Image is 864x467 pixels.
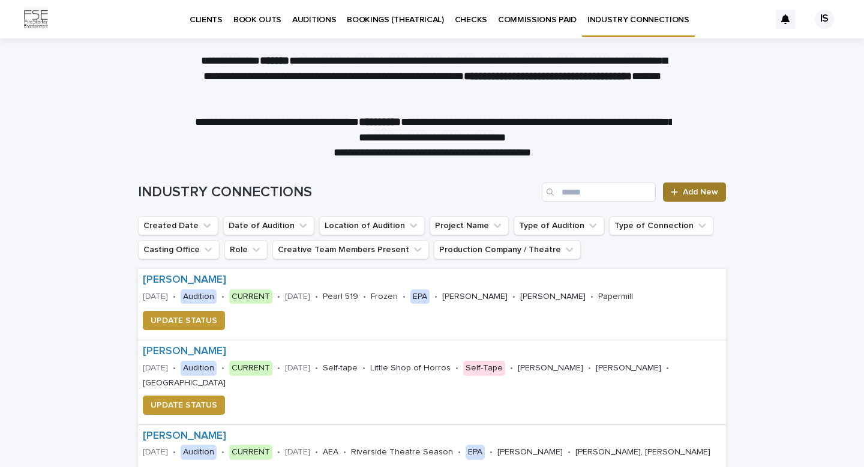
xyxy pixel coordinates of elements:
div: CURRENT [229,361,272,376]
p: • [277,363,280,373]
button: Casting Office [138,240,220,259]
a: [PERSON_NAME] [DATE]•Audition•CURRENT•[DATE]•Self-tape•Little Shop of Horros•Self-Tape•[PERSON_NA... [138,340,726,424]
button: Project Name [430,216,509,235]
p: • [568,447,571,457]
p: [GEOGRAPHIC_DATA] [143,378,226,388]
p: [DATE] [143,363,168,373]
p: Frozen [371,292,398,302]
span: Add New [683,188,718,196]
button: Creative Team Members Present [272,240,429,259]
input: Search [542,182,656,202]
button: Date of Audition [223,216,314,235]
p: • [315,363,318,373]
p: • [277,292,280,302]
button: UPDATE STATUS [143,396,225,415]
span: UPDATE STATUS [151,399,217,411]
div: Audition [181,361,217,376]
p: [PERSON_NAME] [497,447,563,457]
div: IS [815,10,834,29]
p: • [221,292,224,302]
p: [PERSON_NAME] [596,363,661,373]
a: [PERSON_NAME] [143,345,226,358]
div: CURRENT [229,445,272,460]
button: Role [224,240,268,259]
p: • [221,363,224,373]
p: • [590,292,593,302]
p: [DATE] [285,292,310,302]
p: • [490,447,493,457]
p: • [343,447,346,457]
p: • [434,292,437,302]
p: [DATE] [143,292,168,302]
p: • [363,292,366,302]
div: Self-Tape [463,361,505,376]
button: Location of Audition [319,216,425,235]
a: Add New [663,182,726,202]
p: • [510,363,513,373]
p: Little Shop of Horros [370,363,451,373]
p: • [455,363,458,373]
p: • [588,363,591,373]
p: • [173,292,176,302]
div: CURRENT [229,289,272,304]
p: • [277,447,280,457]
p: Pearl 519 [323,292,358,302]
p: [PERSON_NAME] [520,292,586,302]
button: Production Company / Theatre [434,240,581,259]
button: UPDATE STATUS [143,311,225,330]
button: Type of Audition [514,216,604,235]
a: [PERSON_NAME] [143,430,226,443]
p: • [315,447,318,457]
p: Papermill [598,292,633,302]
p: • [403,292,406,302]
p: • [221,447,224,457]
p: • [173,363,176,373]
p: • [512,292,515,302]
p: • [173,447,176,457]
p: • [666,363,669,373]
a: [PERSON_NAME] [DATE]•Audition•CURRENT•[DATE]•Pearl 519•Frozen•EPA•[PERSON_NAME]•[PERSON_NAME]•Pap... [138,269,726,340]
button: Created Date [138,216,218,235]
button: Type of Connection [609,216,713,235]
div: EPA [466,445,485,460]
span: UPDATE STATUS [151,315,217,327]
div: Audition [181,289,217,304]
img: Km9EesSdRbS9ajqhBzyo [24,7,48,31]
p: [PERSON_NAME], [PERSON_NAME] [575,447,710,457]
p: • [458,447,461,457]
p: Self-tape [323,363,358,373]
div: EPA [410,289,430,304]
p: [DATE] [285,447,310,457]
p: [PERSON_NAME] [518,363,583,373]
p: • [362,363,365,373]
h1: INDUSTRY CONNECTIONS [138,184,537,201]
p: [PERSON_NAME] [442,292,508,302]
a: [PERSON_NAME] [143,274,226,287]
div: Audition [181,445,217,460]
p: [DATE] [143,447,168,457]
p: [DATE] [285,363,310,373]
p: • [315,292,318,302]
p: Riverside Theatre Season [351,447,453,457]
p: AEA [323,447,338,457]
